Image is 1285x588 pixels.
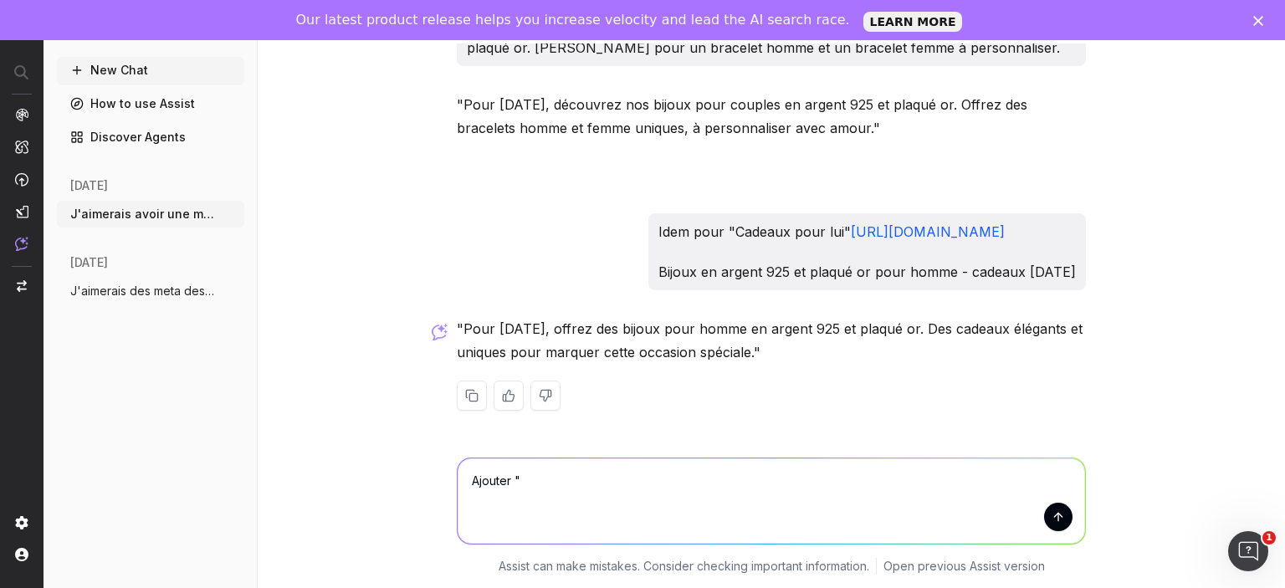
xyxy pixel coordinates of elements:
a: Discover Agents [57,124,244,151]
img: Botify assist logo [432,324,448,340]
a: [URL][DOMAIN_NAME] [851,223,1005,240]
a: LEARN MORE [863,12,963,32]
img: Analytics [15,108,28,121]
span: [DATE] [70,254,108,271]
img: My account [15,548,28,561]
p: Bijoux en argent 925 et plaqué or pour homme - cadeaux [DATE] [658,260,1076,284]
span: [DATE] [70,177,108,194]
p: "Pour [DATE], offrez des bijoux pour homme en argent 925 et plaqué or. Des cadeaux élégants et un... [457,317,1086,364]
span: 1 [1262,531,1276,545]
img: Studio [15,205,28,218]
button: J'aimerais des meta description pour mes [57,278,244,304]
a: Open previous Assist version [883,558,1045,575]
p: "Pour [DATE], découvrez nos bijoux pour couples en argent 925 et plaqué or. Offrez des bracelets ... [457,93,1086,140]
div: Our latest product release helps you increase velocity and lead the AI search race. [296,12,850,28]
img: Setting [15,516,28,529]
div: Fermer [1253,15,1270,25]
p: Idem pour "Cadeaux pour lui" [658,220,1076,243]
img: Intelligence [15,140,28,154]
textarea: Ajouter " [458,458,1085,544]
img: Activation [15,172,28,187]
p: Assist can make mistakes. Consider checking important information. [499,558,869,575]
iframe: Intercom live chat [1228,531,1268,571]
button: New Chat [57,57,244,84]
img: Assist [15,237,28,251]
span: J'aimerais avoir une meta description de [70,206,218,222]
span: J'aimerais des meta description pour mes [70,283,218,299]
img: Switch project [17,280,27,292]
a: How to use Assist [57,90,244,117]
button: J'aimerais avoir une meta description de [57,201,244,228]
